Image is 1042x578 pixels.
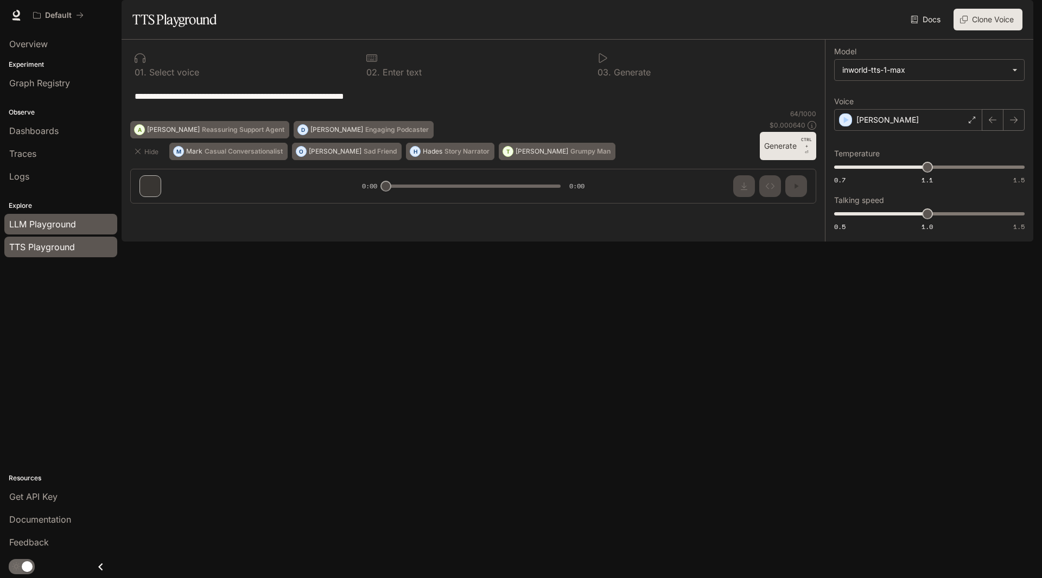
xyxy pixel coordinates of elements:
button: O[PERSON_NAME]Sad Friend [292,143,402,160]
p: Engaging Podcaster [365,126,429,133]
p: 0 1 . [135,68,147,77]
button: Clone Voice [954,9,1022,30]
p: ⏎ [801,136,812,156]
p: Model [834,48,856,55]
p: Talking speed [834,196,884,204]
p: Temperature [834,150,880,157]
button: All workspaces [28,4,88,26]
p: Story Narrator [444,148,490,155]
span: 1.0 [922,222,933,231]
p: Enter text [380,68,422,77]
span: 1.5 [1013,222,1025,231]
div: inworld-tts-1-max [842,65,1007,75]
h1: TTS Playground [132,9,217,30]
p: Generate [611,68,651,77]
button: HHadesStory Narrator [406,143,494,160]
span: 1.5 [1013,175,1025,185]
p: Mark [186,148,202,155]
button: D[PERSON_NAME]Engaging Podcaster [294,121,434,138]
p: Grumpy Man [570,148,611,155]
p: CTRL + [801,136,812,149]
p: Reassuring Support Agent [202,126,284,133]
p: Casual Conversationalist [205,148,283,155]
p: 64 / 1000 [790,109,816,118]
p: $ 0.000640 [770,120,805,130]
div: H [410,143,420,160]
div: inworld-tts-1-max [835,60,1024,80]
p: Sad Friend [364,148,397,155]
button: A[PERSON_NAME]Reassuring Support Agent [130,121,289,138]
span: 1.1 [922,175,933,185]
p: Hades [423,148,442,155]
span: 0.5 [834,222,846,231]
p: Select voice [147,68,199,77]
button: Hide [130,143,165,160]
p: Default [45,11,72,20]
p: [PERSON_NAME] [516,148,568,155]
div: O [296,143,306,160]
div: T [503,143,513,160]
p: 0 2 . [366,68,380,77]
div: A [135,121,144,138]
p: [PERSON_NAME] [310,126,363,133]
div: M [174,143,183,160]
a: Docs [908,9,945,30]
span: 0.7 [834,175,846,185]
p: 0 3 . [598,68,611,77]
button: T[PERSON_NAME]Grumpy Man [499,143,615,160]
p: [PERSON_NAME] [856,115,919,125]
button: MMarkCasual Conversationalist [169,143,288,160]
p: [PERSON_NAME] [309,148,361,155]
p: Voice [834,98,854,105]
p: [PERSON_NAME] [147,126,200,133]
button: GenerateCTRL +⏎ [760,132,816,160]
div: D [298,121,308,138]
